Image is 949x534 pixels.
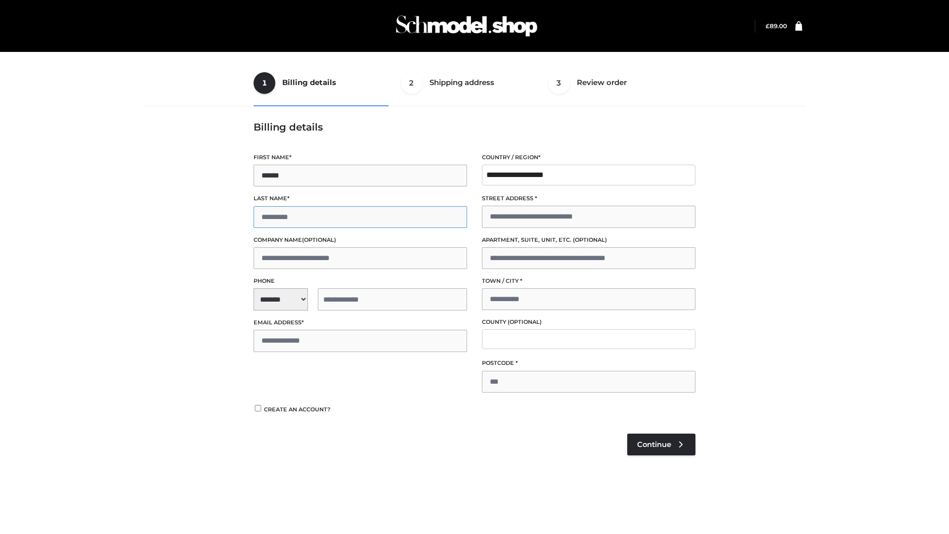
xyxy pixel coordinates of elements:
span: £ [766,22,770,30]
h3: Billing details [254,121,695,133]
label: Email address [254,318,467,327]
img: Schmodel Admin 964 [392,6,541,45]
span: (optional) [508,318,542,325]
span: (optional) [573,236,607,243]
span: Create an account? [264,406,331,413]
input: Create an account? [254,405,262,411]
label: Town / City [482,276,695,286]
label: County [482,317,695,327]
bdi: 89.00 [766,22,787,30]
label: Phone [254,276,467,286]
label: Company name [254,235,467,245]
label: Postcode [482,358,695,368]
label: Street address [482,194,695,203]
label: Country / Region [482,153,695,162]
label: First name [254,153,467,162]
span: (optional) [302,236,336,243]
a: Continue [627,434,695,455]
span: Continue [637,440,671,449]
a: £89.00 [766,22,787,30]
label: Last name [254,194,467,203]
label: Apartment, suite, unit, etc. [482,235,695,245]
